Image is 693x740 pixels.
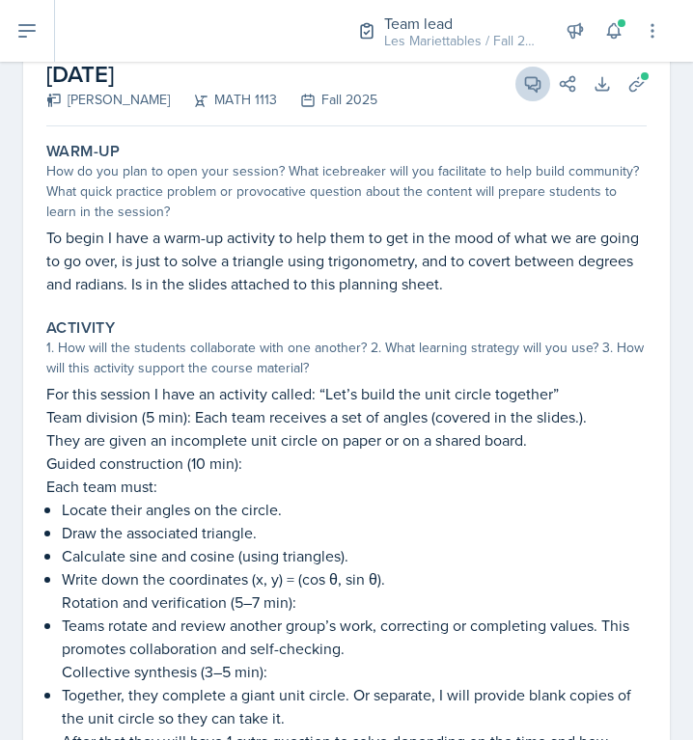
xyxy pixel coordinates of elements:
p: Write down the coordinates (x, y) = (cos θ, sin θ). [62,567,647,590]
h2: [DATE] [46,57,377,92]
p: Locate their angles on the circle. [62,498,647,521]
p: They are given an incomplete unit circle on paper or on a shared board. [46,428,647,452]
p: For this session I have an activity called: “Let’s build the unit circle together” [46,382,647,405]
p: Team division (5 min): Each team receives a set of angles (covered in the slides.). [46,405,647,428]
div: How do you plan to open your session? What icebreaker will you facilitate to help build community... [46,161,647,222]
p: Together, they complete a giant unit circle. Or separate, I will provide blank copies of the unit... [62,683,647,729]
p: Draw the associated triangle. [62,521,647,544]
label: Activity [46,318,115,338]
p: Teams rotate and review another group’s work, correcting or completing values. This promotes coll... [62,614,647,660]
div: [PERSON_NAME] [46,90,170,110]
div: Fall 2025 [277,90,377,110]
div: MATH 1113 [170,90,277,110]
p: To begin I have a warm-up activity to help them to get in the mood of what we are going to go ove... [46,226,647,295]
div: Les Mariettables / Fall 2025 [384,31,539,51]
p: Calculate sine and cosine (using triangles). [62,544,647,567]
p: Collective synthesis (3–5 min): [62,660,647,683]
label: Warm-Up [46,142,121,161]
p: Guided construction (10 min): [46,452,647,475]
p: Each team must: [46,475,647,498]
div: Team lead [384,12,539,35]
div: 1. How will the students collaborate with one another? 2. What learning strategy will you use? 3.... [46,338,647,378]
p: Rotation and verification (5–7 min): [62,590,647,614]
